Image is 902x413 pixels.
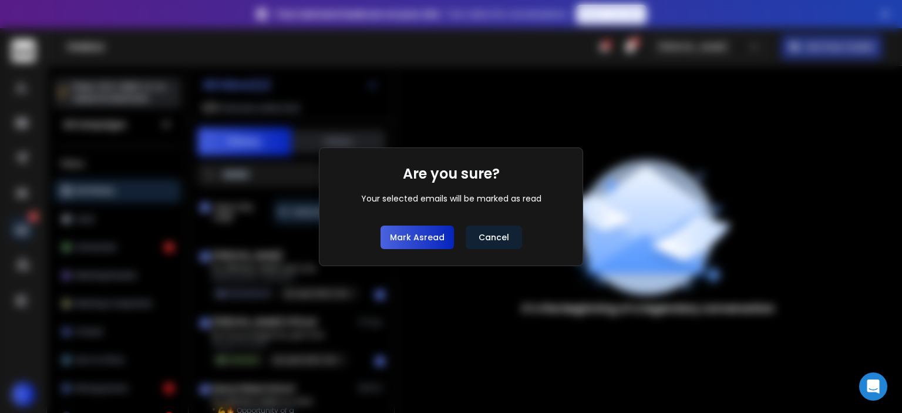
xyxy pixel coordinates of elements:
button: Cancel [466,226,522,249]
p: Mark as read [390,231,445,243]
button: Mark asread [381,226,454,249]
h1: Are you sure? [403,164,500,183]
div: Open Intercom Messenger [859,372,887,401]
div: Your selected emails will be marked as read [361,193,541,204]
